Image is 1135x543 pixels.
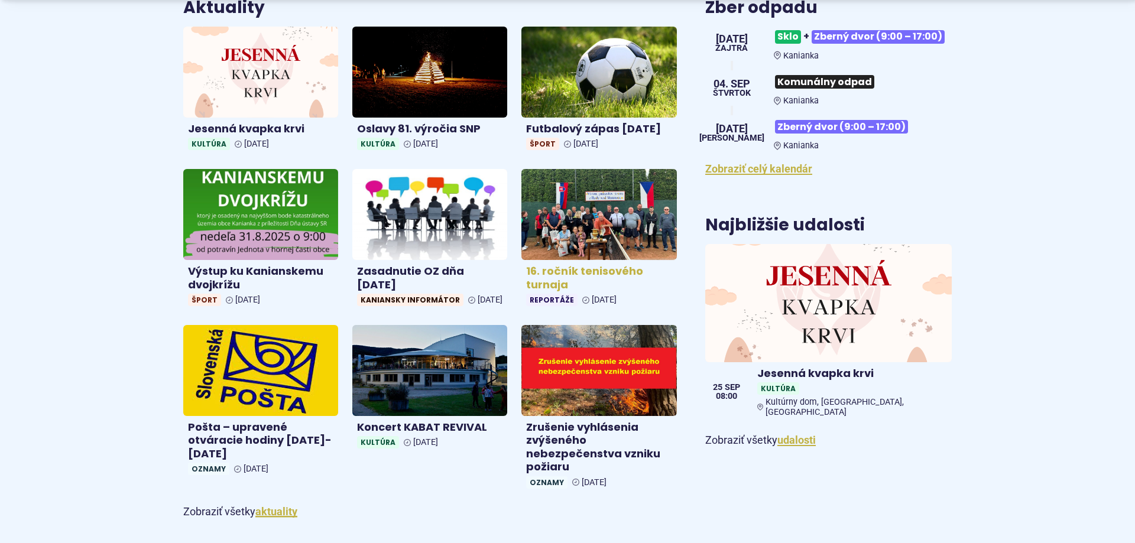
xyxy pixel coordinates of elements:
[783,141,819,151] span: Kanianka
[526,138,559,150] span: Šport
[715,34,748,44] span: [DATE]
[526,294,578,306] span: Reportáže
[766,397,947,417] span: Kultúrny dom, [GEOGRAPHIC_DATA], [GEOGRAPHIC_DATA]
[244,464,268,474] span: [DATE]
[255,505,297,518] a: Zobraziť všetky aktuality
[775,30,801,44] span: Sklo
[705,216,865,235] h3: Najbližšie udalosti
[357,294,463,306] span: Kaniansky informátor
[775,120,908,134] span: Zberný dvor (9:00 – 17:00)
[705,115,952,151] a: Zberný dvor (9:00 – 17:00) Kanianka [DATE] [PERSON_NAME]
[357,265,502,291] h4: Zasadnutie OZ dňa [DATE]
[725,383,740,392] span: sep
[705,25,952,61] a: Sklo+Zberný dvor (9:00 – 17:00) Kanianka [DATE] Zajtra
[757,367,947,381] h4: Jesenná kvapka krvi
[715,44,748,53] span: Zajtra
[774,25,952,48] h3: +
[413,139,438,149] span: [DATE]
[183,503,677,521] p: Zobraziť všetky
[592,295,617,305] span: [DATE]
[188,138,230,150] span: Kultúra
[521,27,676,155] a: Futbalový zápas [DATE] Šport [DATE]
[352,169,507,311] a: Zasadnutie OZ dňa [DATE] Kaniansky informátor [DATE]
[699,123,764,134] span: [DATE]
[713,392,740,401] span: 08:00
[699,134,764,142] span: [PERSON_NAME]
[783,96,819,106] span: Kanianka
[705,244,952,422] a: Jesenná kvapka krvi KultúraKultúrny dom, [GEOGRAPHIC_DATA], [GEOGRAPHIC_DATA] 25 sep 08:00
[188,265,333,291] h4: Výstup ku Kanianskemu dvojkrížu
[713,383,722,392] span: 25
[478,295,502,305] span: [DATE]
[188,421,333,461] h4: Pošta – upravené otváracie hodiny [DATE]-[DATE]
[573,139,598,149] span: [DATE]
[705,70,952,106] a: Komunálny odpad Kanianka 04. sep štvrtok
[777,434,816,446] a: Zobraziť všetky udalosti
[713,79,751,89] span: 04. sep
[188,122,333,136] h4: Jesenná kvapka krvi
[775,75,874,89] span: Komunálny odpad
[235,295,260,305] span: [DATE]
[183,325,338,480] a: Pošta – upravené otváracie hodiny [DATE]-[DATE] Oznamy [DATE]
[352,325,507,453] a: Koncert KABAT REVIVAL Kultúra [DATE]
[183,27,338,155] a: Jesenná kvapka krvi Kultúra [DATE]
[521,325,676,493] a: Zrušenie vyhlásenia zvýšeného nebezpečenstva vzniku požiaru Oznamy [DATE]
[357,138,399,150] span: Kultúra
[812,30,945,44] span: Zberný dvor (9:00 – 17:00)
[757,382,799,395] span: Kultúra
[357,436,399,448] span: Kultúra
[526,122,672,136] h4: Futbalový zápas [DATE]
[705,431,952,450] p: Zobraziť všetky
[188,294,221,306] span: Šport
[783,51,819,61] span: Kanianka
[705,162,812,175] a: Zobraziť celý kalendár
[521,169,676,311] a: 16. ročník tenisového turnaja Reportáže [DATE]
[413,437,438,447] span: [DATE]
[582,477,607,487] span: [DATE]
[526,265,672,291] h4: 16. ročník tenisového turnaja
[357,122,502,136] h4: Oslavy 81. výročia SNP
[352,27,507,155] a: Oslavy 81. výročia SNP Kultúra [DATE]
[357,421,502,434] h4: Koncert KABAT REVIVAL
[188,463,229,475] span: Oznamy
[526,421,672,474] h4: Zrušenie vyhlásenia zvýšeného nebezpečenstva vzniku požiaru
[244,139,269,149] span: [DATE]
[526,476,567,489] span: Oznamy
[183,169,338,311] a: Výstup ku Kanianskemu dvojkrížu Šport [DATE]
[713,89,751,97] span: štvrtok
